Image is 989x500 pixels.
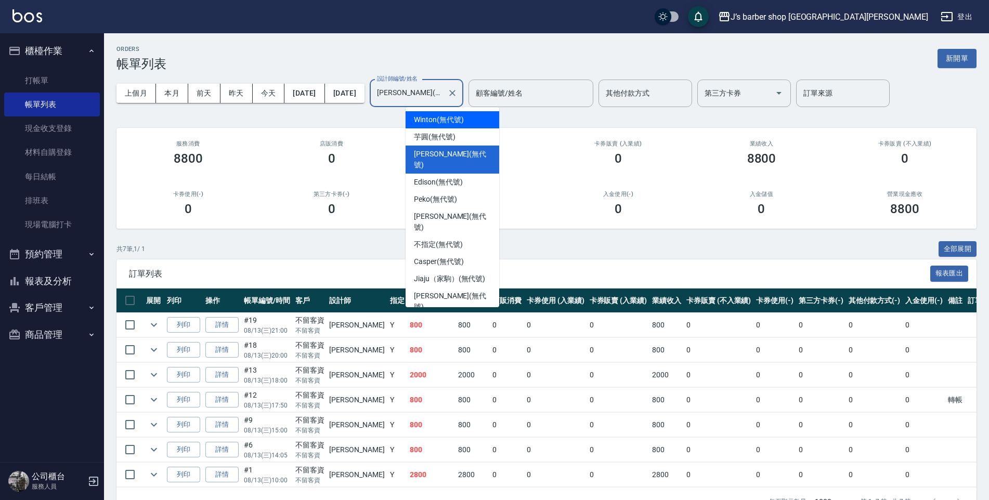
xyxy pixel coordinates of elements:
td: 0 [796,463,846,487]
th: 卡券使用(-) [753,288,796,313]
td: #13 [241,363,293,387]
td: [PERSON_NAME] [327,413,387,437]
button: 列印 [167,442,200,458]
td: 0 [846,438,903,462]
button: 昨天 [220,84,253,103]
td: 0 [684,363,753,387]
td: [PERSON_NAME] [327,363,387,387]
button: expand row [146,467,162,482]
div: J’s barber shop [GEOGRAPHIC_DATA][PERSON_NAME] [731,10,928,23]
td: #9 [241,413,293,437]
h2: 第三方卡券(-) [272,191,391,198]
td: 0 [490,363,524,387]
a: 詳情 [205,342,239,358]
p: 不留客資 [295,376,324,385]
th: 店販消費 [490,288,524,313]
td: 0 [524,413,587,437]
p: 不留客資 [295,476,324,485]
span: [PERSON_NAME] (無代號) [414,291,491,312]
th: 帳單編號/時間 [241,288,293,313]
button: expand row [146,317,162,333]
td: 0 [846,463,903,487]
td: 800 [649,413,684,437]
td: 0 [903,438,945,462]
td: 2800 [456,463,490,487]
td: 800 [407,413,456,437]
td: Y [387,313,407,337]
td: 2000 [456,363,490,387]
button: 上個月 [116,84,156,103]
td: 0 [753,413,796,437]
th: 操作 [203,288,241,313]
span: 芋圓 (無代號) [414,131,456,142]
td: 0 [903,388,945,412]
span: 訂單列表 [129,269,930,279]
span: Winton (無代號) [414,114,463,125]
td: #1 [241,463,293,487]
button: 登出 [936,7,977,27]
p: 不留客資 [295,326,324,335]
a: 打帳單 [4,69,100,93]
td: 0 [796,413,846,437]
a: 現場電腦打卡 [4,213,100,236]
th: 第三方卡券(-) [796,288,846,313]
td: 0 [684,388,753,412]
label: 設計師編號/姓名 [377,75,418,83]
button: 商品管理 [4,321,100,348]
p: 08/13 (三) 17:50 [244,401,290,410]
td: 0 [490,338,524,362]
button: expand row [146,392,162,407]
h3: 8800 [747,151,776,166]
td: 800 [407,438,456,462]
p: 08/13 (三) 20:00 [244,351,290,360]
p: 共 7 筆, 1 / 1 [116,244,145,254]
button: 列印 [167,417,200,433]
a: 新開單 [938,53,977,63]
button: 列印 [167,367,200,383]
button: 預約管理 [4,241,100,268]
h2: 卡券使用(-) [129,191,248,198]
td: 0 [524,313,587,337]
td: Y [387,438,407,462]
th: 卡券使用 (入業績) [524,288,587,313]
img: Logo [12,9,42,22]
h5: 公司櫃台 [32,471,85,482]
div: 不留客資 [295,465,324,476]
td: 0 [753,388,796,412]
td: Y [387,463,407,487]
h3: 8800 [890,202,919,216]
th: 客戶 [293,288,327,313]
span: Edison (無代號) [414,177,462,188]
button: save [688,6,709,27]
td: [PERSON_NAME] [327,313,387,337]
td: 0 [846,313,903,337]
th: 卡券販賣 (不入業績) [684,288,753,313]
td: 0 [684,463,753,487]
div: 不留客資 [295,315,324,326]
h2: 卡券販賣 (入業績) [559,140,678,147]
p: 不留客資 [295,351,324,360]
div: 不留客資 [295,365,324,376]
td: Y [387,388,407,412]
td: 2000 [407,363,456,387]
a: 每日結帳 [4,165,100,189]
td: 0 [796,338,846,362]
span: Jiaju（家駒） (無代號) [414,273,485,284]
td: 0 [903,413,945,437]
td: 0 [846,413,903,437]
div: 不留客資 [295,440,324,451]
h2: 入金使用(-) [559,191,678,198]
h3: 0 [328,202,335,216]
td: 0 [846,338,903,362]
th: 展開 [144,288,164,313]
td: 800 [456,313,490,337]
td: 2000 [649,363,684,387]
th: 其他付款方式(-) [846,288,903,313]
a: 詳情 [205,392,239,408]
td: 0 [490,413,524,437]
button: expand row [146,442,162,457]
h2: 營業現金應收 [845,191,964,198]
p: 不留客資 [295,451,324,460]
h2: ORDERS [116,46,166,52]
a: 報表匯出 [930,268,969,278]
